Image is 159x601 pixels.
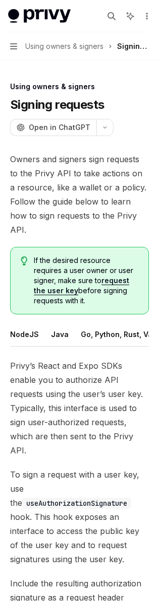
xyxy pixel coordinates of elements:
code: useAuthorizationSignature [22,498,131,509]
button: Open in ChatGPT [10,119,96,136]
span: Privy’s React and Expo SDKs enable you to authorize API requests using the user’s user key. Typic... [10,359,149,457]
button: More actions [141,9,151,23]
div: Signing requests [117,40,149,52]
button: NodeJS [10,322,39,346]
span: If the desired resource requires a user owner or user signer, make sure to before signing request... [34,255,138,306]
span: Open in ChatGPT [29,122,90,132]
div: Using owners & signers [10,82,149,92]
span: To sign a request with a user key, use the hook. This hook exposes an interface to access the pub... [10,468,149,566]
img: light logo [8,9,71,23]
button: Java [51,322,69,346]
span: Owners and signers sign requests to the Privy API to take actions on a resource, like a wallet or... [10,152,149,237]
svg: Tip [21,256,28,265]
h1: Signing requests [10,97,104,113]
span: Using owners & signers [25,40,103,52]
